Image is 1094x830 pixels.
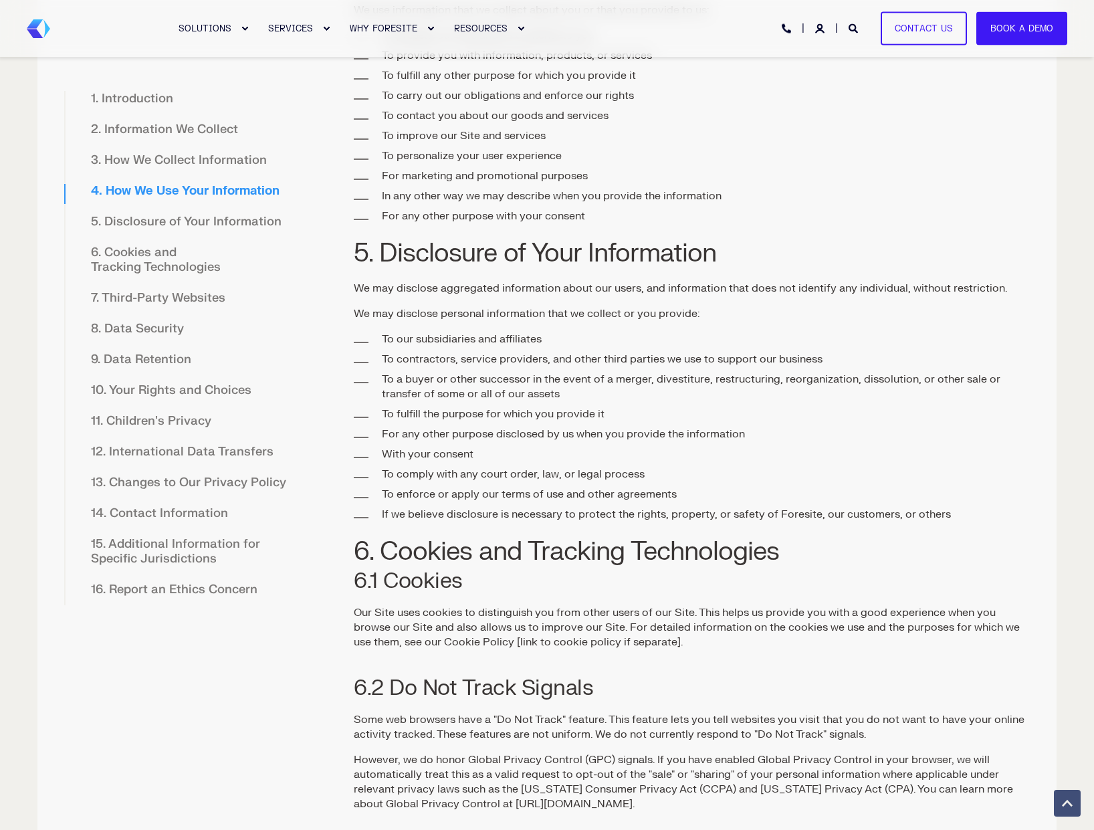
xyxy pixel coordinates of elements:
a: 12. International Data Transfers [78,437,287,468]
a: 9. Data Retention [78,344,205,375]
a: Contact Us [881,11,967,45]
a: 4. How We Use Your Information [78,176,293,207]
li: To fulfill the purpose for which you provide it [382,407,1030,421]
a: 5. Disclosure of Your Information [78,207,295,237]
li: To fulfill any other purpose for which you provide it [382,68,1030,83]
p: Our Site uses cookies to distinguish you from other users of our Site. This helps us provide you ... [354,605,1030,664]
img: Foresite brand mark, a hexagon shape of blues with a directional arrow to the right hand side [27,19,50,38]
a: 16. Report an Ethics Concern [78,575,271,605]
span: SOLUTIONS [179,23,231,33]
li: To improve our Site and services [382,128,1030,143]
div: Expand WHY FORESITE [427,25,435,33]
p: Some web browsers have a "Do Not Track" feature. This feature lets you tell websites you visit th... [354,712,1030,742]
li: To contractors, service providers, and other third parties we use to support our business [382,352,1030,367]
a: 2. Information We Collect [78,114,251,145]
h3: 6.1 Cookies [354,474,1030,595]
a: Open Search [849,22,861,33]
span: WHY FORESITE [350,23,417,33]
li: For marketing and promotional purposes [382,169,1030,183]
li: To a buyer or other successor in the event of a merger, divestiture, restructuring, reorganizatio... [382,372,1030,401]
p: We may disclose aggregated information about our users, and information that does not identify an... [354,281,1030,296]
a: 7. Third-Party Websites [78,283,239,314]
h3: 6.2 Do Not Track Signals [354,581,1030,702]
h2: 5. Disclosure of Your Information [354,144,1030,270]
li: With your consent [382,447,1030,461]
li: To carry out our obligations and enforce our rights [382,88,1030,103]
li: To contact you about our goods and services [382,108,1030,123]
li: To enforce or apply our terms of use and other agreements [382,487,1030,502]
a: Book a Demo [976,11,1067,45]
a: Back to Home [27,19,50,38]
li: For any other purpose with your consent [382,209,1030,238]
p: We may disclose personal information that we collect or you provide: [354,306,1030,321]
a: 14. Contact Information [78,498,241,529]
li: If we believe disclosure is necessary to protect the rights, property, or safety of Foresite, our... [382,507,1030,536]
a: 8. Data Security [78,314,197,344]
a: Back to top [1054,790,1081,817]
span: RESOURCES [454,23,508,33]
a: Login [815,22,827,33]
li: To our subsidiaries and affiliates [382,332,1030,346]
h2: 6. Cookies and Tracking Technologies [354,443,1030,568]
li: To comply with any court order, law, or legal process [382,467,1030,482]
li: To personalize your user experience [382,148,1030,163]
div: Expand SOLUTIONS [241,25,249,33]
a: 11. Children's Privacy [78,406,225,437]
a: 13. Changes to Our Privacy Policy [78,468,300,498]
li: In any other way we may describe when you provide the information [382,189,1030,203]
a: 3. How We Collect Information [78,145,280,176]
div: Expand SERVICES [322,25,330,33]
p: However, we do honor Global Privacy Control (GPC) signals. If you have enabled Global Privacy Con... [354,752,1030,826]
div: Expand RESOURCES [517,25,525,33]
li: For any other purpose disclosed by us when you provide the information [382,427,1030,441]
a: 10. Your Rights and Choices [78,375,265,406]
a: 1. Introduction [78,84,187,114]
a: 15. Additional Information for Specific Jurisdictions [78,529,305,575]
a: 6. Cookies and Tracking Technologies [78,237,305,283]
